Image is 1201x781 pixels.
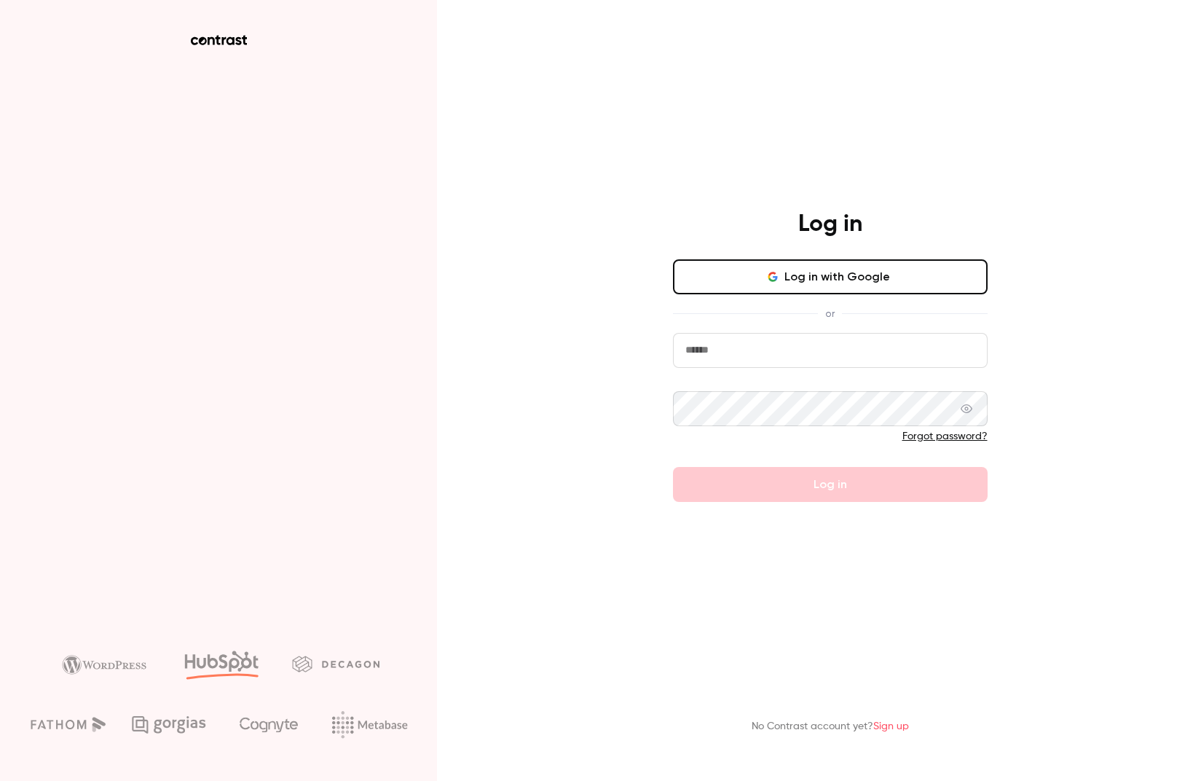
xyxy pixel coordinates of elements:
[798,210,862,239] h4: Log in
[292,656,379,672] img: decagon
[873,721,909,731] a: Sign up
[902,431,988,441] a: Forgot password?
[752,719,909,734] p: No Contrast account yet?
[673,259,988,294] button: Log in with Google
[818,306,842,321] span: or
